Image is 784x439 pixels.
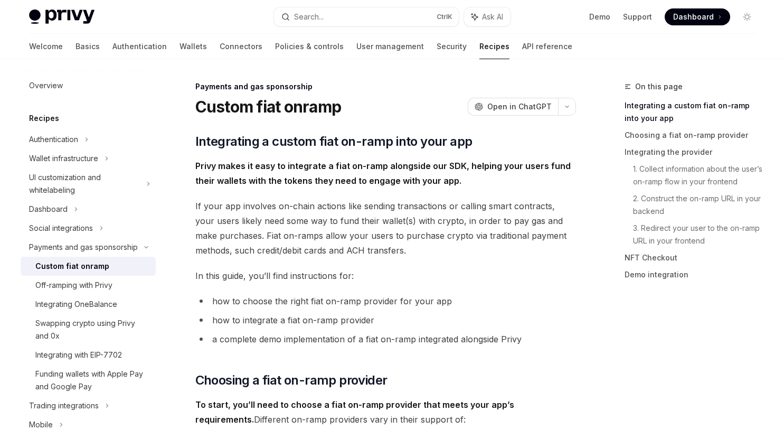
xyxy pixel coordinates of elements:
a: Choosing a fiat on-ramp provider [625,127,764,144]
li: how to integrate a fiat on-ramp provider [195,313,576,328]
a: Integrating OneBalance [21,295,156,314]
a: Policies & controls [275,34,344,59]
button: Ask AI [464,7,511,26]
div: Funding wallets with Apple Pay and Google Pay [35,368,149,393]
div: Overview [29,79,63,92]
a: Demo [589,12,610,22]
a: API reference [522,34,572,59]
div: Mobile [29,418,53,431]
a: Integrating the provider [625,144,764,161]
h1: Custom fiat onramp [195,97,342,116]
div: Dashboard [29,203,68,216]
a: Support [623,12,652,22]
div: Custom fiat onramp [35,260,109,273]
a: 2. Construct the on-ramp URL in your backend [633,190,764,220]
a: Integrating a custom fiat on-ramp into your app [625,97,764,127]
a: Custom fiat onramp [21,257,156,276]
span: If your app involves on-chain actions like sending transactions or calling smart contracts, your ... [195,199,576,258]
h5: Recipes [29,112,59,125]
li: a complete demo implementation of a fiat on-ramp integrated alongside Privy [195,332,576,347]
a: Demo integration [625,266,764,283]
div: Payments and gas sponsorship [195,81,576,92]
a: Welcome [29,34,63,59]
strong: To start, you’ll need to choose a fiat on-ramp provider that meets your app’s requirements. [195,399,514,425]
a: 3. Redirect your user to the on-ramp URL in your frontend [633,220,764,249]
span: In this guide, you’ll find instructions for: [195,268,576,283]
div: Integrating with EIP-7702 [35,349,122,361]
button: Search...CtrlK [274,7,459,26]
a: Security [437,34,467,59]
div: Payments and gas sponsorship [29,241,138,254]
a: Off-ramping with Privy [21,276,156,295]
button: Toggle dark mode [739,8,755,25]
a: Authentication [112,34,167,59]
span: Choosing a fiat on-ramp provider [195,372,388,389]
span: On this page [635,80,683,93]
strong: Privy makes it easy to integrate a fiat on-ramp alongside our SDK, helping your users fund their ... [195,161,571,186]
button: Open in ChatGPT [468,98,558,116]
div: Swapping crypto using Privy and 0x [35,317,149,342]
span: Ask AI [482,12,503,22]
img: light logo [29,10,95,24]
div: Search... [294,11,324,23]
div: Social integrations [29,222,93,235]
a: Wallets [180,34,207,59]
div: Authentication [29,133,78,146]
span: Open in ChatGPT [487,101,552,112]
div: Integrating OneBalance [35,298,117,311]
div: UI customization and whitelabeling [29,171,140,197]
span: Different on-ramp providers vary in their support of: [195,397,576,427]
a: NFT Checkout [625,249,764,266]
a: Integrating with EIP-7702 [21,345,156,365]
a: User management [356,34,424,59]
a: Basics [75,34,100,59]
span: Dashboard [673,12,714,22]
div: Trading integrations [29,399,99,412]
div: Wallet infrastructure [29,152,98,165]
a: 1. Collect information about the user’s on-ramp flow in your frontend [633,161,764,190]
a: Funding wallets with Apple Pay and Google Pay [21,365,156,396]
li: how to choose the right fiat on-ramp provider for your app [195,294,576,309]
a: Overview [21,76,156,95]
div: Off-ramping with Privy [35,279,112,292]
a: Dashboard [665,8,730,25]
a: Connectors [220,34,262,59]
a: Swapping crypto using Privy and 0x [21,314,156,345]
span: Integrating a custom fiat on-ramp into your app [195,133,473,150]
a: Recipes [479,34,509,59]
span: Ctrl K [437,13,452,21]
